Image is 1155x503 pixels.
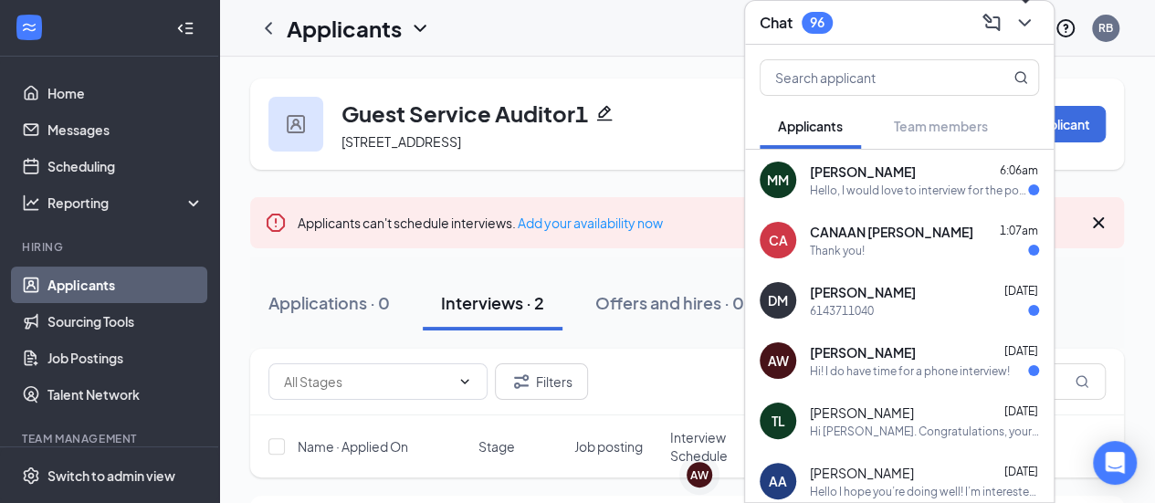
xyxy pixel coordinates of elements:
[1093,441,1137,485] div: Open Intercom Messenger
[20,18,38,37] svg: WorkstreamLogo
[409,17,431,39] svg: ChevronDown
[810,303,874,319] div: 6143711040
[268,291,390,314] div: Applications · 0
[810,424,1039,439] div: Hi [PERSON_NAME]. Congratulations, your meeting with Holiday Inn Express and Suites for Housekeep...
[810,464,914,482] span: [PERSON_NAME]
[47,75,204,111] a: Home
[47,111,204,148] a: Messages
[478,437,515,456] span: Stage
[894,118,988,134] span: Team members
[47,466,175,485] div: Switch to admin view
[1000,163,1038,177] span: 6:06am
[47,340,204,376] a: Job Postings
[810,484,1039,499] div: Hello I hope you’re doing well! I’m interested in the role you posted .. Based on my experience a...
[47,376,204,413] a: Talent Network
[287,115,305,133] img: user icon
[1004,465,1038,478] span: [DATE]
[341,98,588,129] h3: Guest Service Auditor1
[298,215,663,231] span: Applicants can't schedule interviews.
[22,239,200,255] div: Hiring
[265,212,287,234] svg: Error
[510,371,532,393] svg: Filter
[1004,284,1038,298] span: [DATE]
[981,12,1003,34] svg: ComposeMessage
[298,437,408,456] span: Name · Applied On
[810,403,914,422] span: [PERSON_NAME]
[441,291,544,314] div: Interviews · 2
[1087,212,1109,234] svg: Cross
[810,183,1028,198] div: Hello, I would love to interview for the position. Currently I am in the relocation program and w...
[772,412,785,430] div: TL
[257,17,279,39] svg: ChevronLeft
[495,363,588,400] button: Filter Filters
[760,13,793,33] h3: Chat
[457,374,472,389] svg: ChevronDown
[341,133,461,150] span: [STREET_ADDRESS]
[769,472,787,490] div: AA
[22,466,40,485] svg: Settings
[518,215,663,231] a: Add your availability now
[47,148,204,184] a: Scheduling
[810,243,865,258] div: Thank you!
[574,437,643,456] span: Job posting
[768,291,788,309] div: DM
[1004,344,1038,358] span: [DATE]
[287,13,402,44] h1: Applicants
[769,231,788,249] div: CA
[810,283,916,301] span: [PERSON_NAME]
[47,303,204,340] a: Sourcing Tools
[977,8,1006,37] button: ComposeMessage
[1098,20,1113,36] div: RB
[595,104,614,122] svg: Pencil
[47,194,205,212] div: Reporting
[1013,70,1028,85] svg: MagnifyingGlass
[47,267,204,303] a: Applicants
[22,194,40,212] svg: Analysis
[768,351,789,370] div: AW
[810,343,916,362] span: [PERSON_NAME]
[1075,374,1089,389] svg: MagnifyingGlass
[670,428,755,465] span: Interview Schedule
[690,467,709,483] div: AW
[1013,12,1035,34] svg: ChevronDown
[778,118,843,134] span: Applicants
[767,171,789,189] div: MM
[1000,224,1038,237] span: 1:07am
[1010,8,1039,37] button: ChevronDown
[810,223,973,241] span: CANAAN [PERSON_NAME]
[810,162,916,181] span: [PERSON_NAME]
[810,363,1010,379] div: Hi! I do have time for a phone interview!
[1055,17,1076,39] svg: QuestionInfo
[284,372,450,392] input: All Stages
[22,431,200,446] div: Team Management
[595,291,744,314] div: Offers and hires · 0
[761,60,977,95] input: Search applicant
[1004,404,1038,418] span: [DATE]
[810,15,824,30] div: 96
[176,19,194,37] svg: Collapse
